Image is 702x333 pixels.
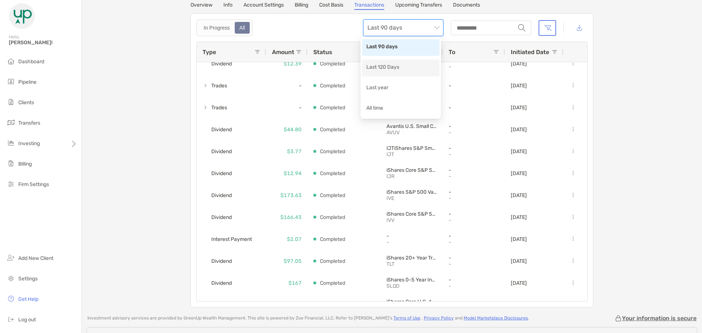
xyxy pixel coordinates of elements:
p: [DATE] [511,192,527,198]
p: - [449,283,499,289]
p: Completed [320,169,345,178]
span: [PERSON_NAME]! [9,39,77,46]
p: [DATE] [511,236,527,242]
p: - [449,217,499,223]
p: Completed [320,191,345,200]
span: Dividend [211,299,232,311]
img: investing icon [7,139,15,147]
p: [DATE] [511,83,527,89]
span: Get Help [18,296,38,302]
a: Cost Basis [319,2,343,10]
p: $98.27 [284,300,302,310]
img: input icon [518,24,525,31]
div: All time [366,104,435,113]
span: Pipeline [18,79,37,85]
a: Info [223,2,233,10]
p: $44.80 [284,125,302,134]
span: Firm Settings [18,181,49,188]
p: - [449,105,499,111]
p: [DATE] [511,258,527,264]
img: Zoe Logo [9,3,35,29]
p: Completed [320,257,345,266]
p: Completed [320,103,345,112]
span: Dividend [211,58,232,70]
p: Completed [320,147,345,156]
img: add_new_client icon [7,253,15,262]
span: Interest Payment [211,233,252,245]
p: iShares Core S&P Small-Cap ETF [386,167,437,173]
img: settings icon [7,274,15,283]
p: $12.39 [284,59,302,68]
a: Upcoming Transfers [395,2,442,10]
img: dashboard icon [7,57,15,65]
p: - [449,261,499,267]
p: $12.94 [284,169,302,178]
p: Completed [320,235,345,244]
span: Trades [211,80,227,92]
p: iShares Core U.S. Aggregate Bond ETF [386,299,437,305]
span: Dividend [211,124,232,136]
div: In Progress [200,23,234,33]
span: Initiated Date [511,49,549,56]
span: Type [203,49,216,56]
span: Status [313,49,332,56]
p: iShares S&P 500 Value ETF [386,189,437,195]
img: clients icon [7,98,15,106]
img: billing icon [7,159,15,168]
p: Completed [320,81,345,90]
p: Completed [320,213,345,222]
p: Completed [320,300,345,310]
span: Clients [18,99,34,106]
div: Last 90 days [366,43,435,52]
p: - [449,211,499,217]
p: [DATE] [511,61,527,67]
a: Terms of Use [393,315,420,321]
span: Dashboard [18,58,44,65]
img: logout icon [7,315,15,323]
p: Investment advisory services are provided by GreenUp Wealth Management . This site is powered by ... [87,315,529,321]
p: $3.77 [287,147,302,156]
p: Avantis U.S. Small Cap Value ETF [386,123,437,129]
a: Overview [190,2,212,10]
p: - [449,189,499,195]
p: AVUV [386,129,437,136]
img: pipeline icon [7,77,15,86]
span: Dividend [211,255,232,267]
p: [DATE] [511,214,527,220]
span: Last 90 days [367,20,439,36]
div: Last 120 Days [362,60,439,76]
p: $2.07 [287,235,302,244]
span: Transfers [18,120,40,126]
div: Last year [366,84,435,93]
p: - [449,83,499,89]
img: transfers icon [7,118,15,127]
span: Dividend [211,145,232,158]
p: - [449,239,499,245]
p: - [386,233,437,239]
p: IJR [386,173,437,179]
span: Dividend [211,277,232,289]
a: Transactions [354,2,384,10]
p: - [449,167,499,173]
p: - [449,255,499,261]
span: Dividend [211,189,232,201]
span: Billing [18,161,32,167]
span: Settings [18,276,38,282]
span: Dividend [211,211,232,223]
p: IJT [386,151,437,158]
p: iShares 0-5 Year Investment Grade Corporate Bond E [386,277,437,283]
a: Account Settings [244,2,284,10]
p: - [449,299,499,305]
div: - [266,75,307,97]
p: - [386,239,437,245]
div: - [266,97,307,118]
a: Billing [295,2,308,10]
p: - [449,129,499,136]
p: - [449,123,499,129]
div: All time [362,101,439,117]
span: To [449,49,455,56]
p: Completed [320,279,345,288]
p: IVE [386,195,437,201]
span: Dividend [211,167,232,179]
p: Completed [320,125,345,134]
